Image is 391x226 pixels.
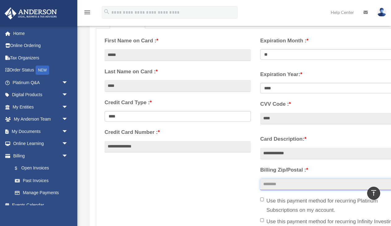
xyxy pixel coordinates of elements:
a: Platinum Q&Aarrow_drop_down [4,76,77,89]
a: Manage Payments [9,187,74,199]
a: Order StatusNEW [4,64,77,77]
a: Online Learningarrow_drop_down [4,138,77,150]
a: Past Invoices [9,174,77,187]
a: Billingarrow_drop_down [4,150,77,162]
img: Anderson Advisors Platinum Portal [3,7,59,19]
a: $Open Invoices [9,162,77,175]
span: arrow_drop_down [62,150,74,162]
a: Online Ordering [4,40,77,52]
a: Digital Productsarrow_drop_down [4,89,77,101]
div: NEW [36,66,49,75]
span: arrow_drop_down [62,138,74,150]
label: Last Name on Card : [105,67,251,76]
span: arrow_drop_down [62,101,74,113]
i: search [103,8,110,15]
a: Home [4,27,77,40]
span: arrow_drop_down [62,89,74,101]
label: Credit Card Number : [105,128,251,137]
a: My Anderson Teamarrow_drop_down [4,113,77,126]
a: menu [84,11,91,16]
input: Use this payment method for recurring Infinity Investing Subscriptions on my account. [260,218,264,222]
img: User Pic [377,8,386,17]
i: vertical_align_top [370,189,377,197]
label: First Name on Card : [105,36,251,45]
span: arrow_drop_down [62,125,74,138]
i: menu [84,9,91,16]
span: arrow_drop_down [62,113,74,126]
span: $ [18,164,21,172]
input: Use this payment method for recurring Platinum Subscriptions on my account. [260,198,264,201]
a: vertical_align_top [367,187,380,200]
span: arrow_drop_down [62,76,74,89]
a: Tax Organizers [4,52,77,64]
a: My Entitiesarrow_drop_down [4,101,77,113]
a: Events Calendar [4,199,77,211]
a: My Documentsarrow_drop_down [4,125,77,138]
label: Credit Card Type : [105,98,251,107]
